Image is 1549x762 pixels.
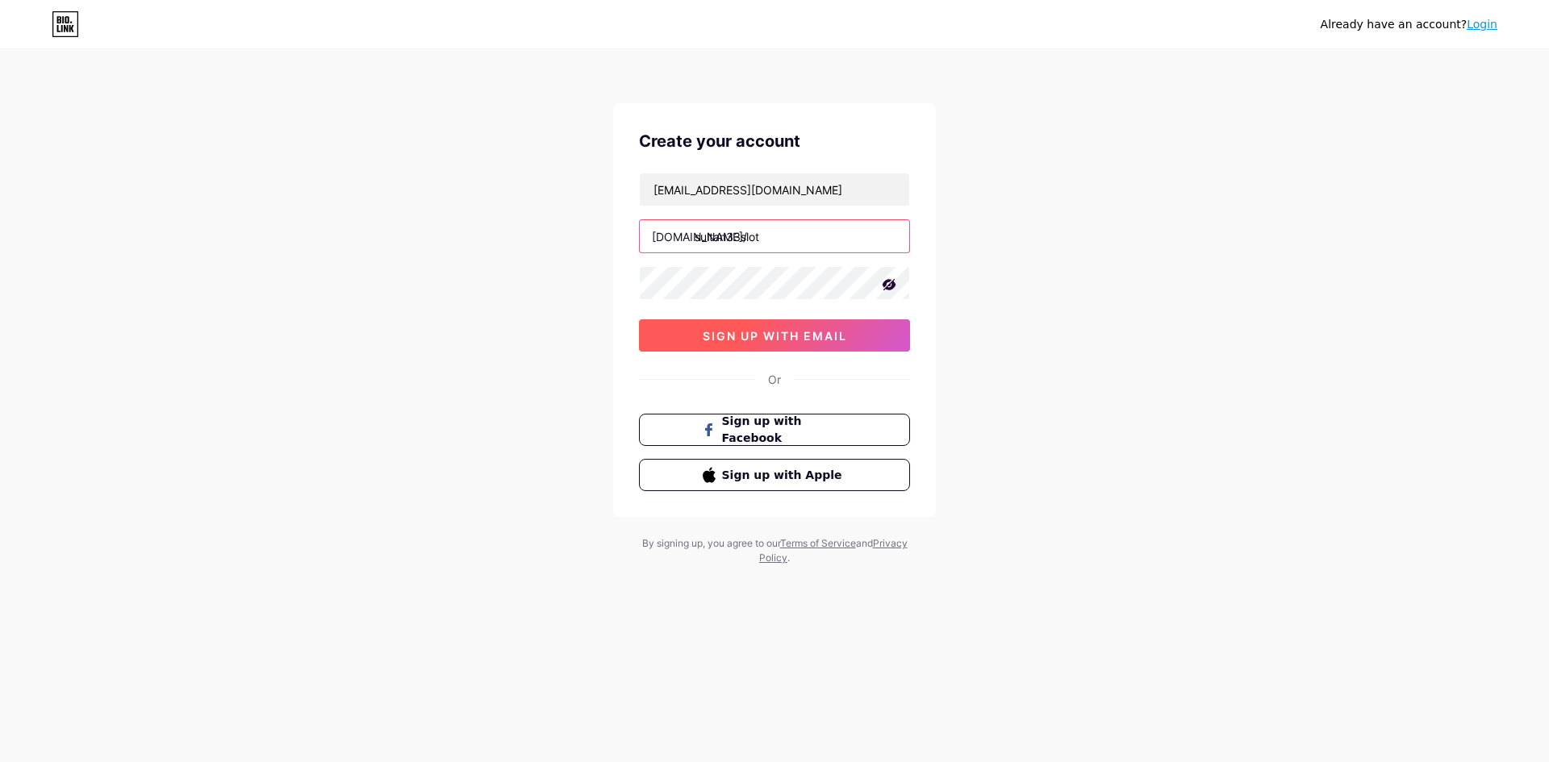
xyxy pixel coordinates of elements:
span: sign up with email [703,329,847,343]
div: By signing up, you agree to our and . [637,536,912,565]
a: Terms of Service [780,537,856,549]
input: username [640,220,909,252]
button: Sign up with Apple [639,459,910,491]
span: Sign up with Apple [722,467,847,484]
div: Create your account [639,129,910,153]
div: Or [768,371,781,388]
span: Sign up with Facebook [722,413,847,447]
div: Already have an account? [1321,16,1497,33]
a: Login [1467,18,1497,31]
button: Sign up with Facebook [639,414,910,446]
input: Email [640,173,909,206]
div: [DOMAIN_NAME]/ [652,228,747,245]
button: sign up with email [639,319,910,352]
